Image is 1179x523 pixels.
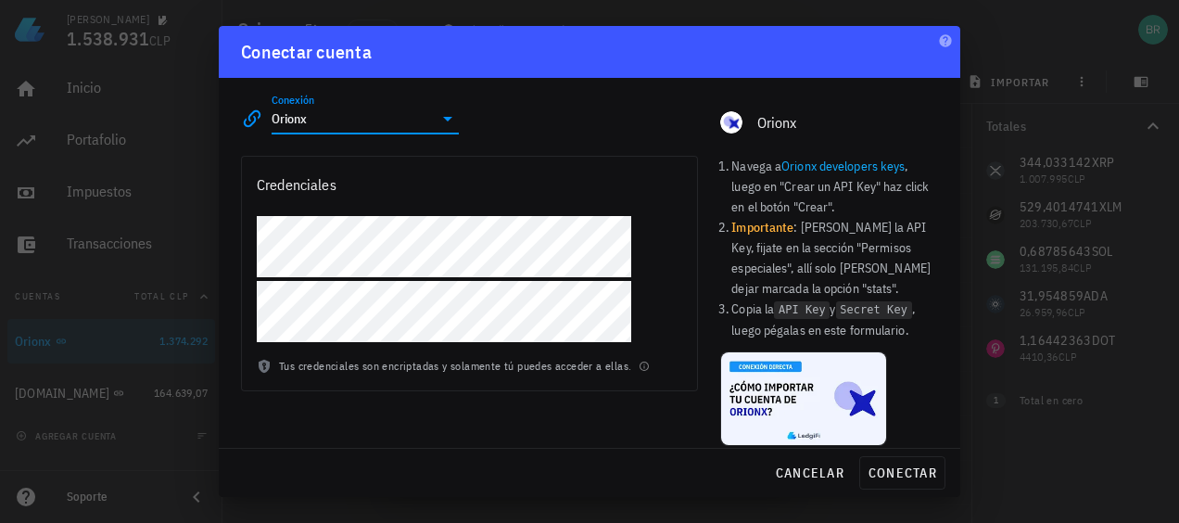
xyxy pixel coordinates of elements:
label: Conexión [272,93,314,107]
button: conectar [859,456,945,490]
div: Orionx [757,114,938,132]
b: Importante [731,219,793,236]
span: cancelar [775,465,844,481]
span: conectar [868,465,937,481]
div: Tus credenciales son encriptadas y solamente tú puedes acceder a ellas. [242,357,697,390]
li: Copia la y , luego pégalas en este formulario. [731,299,938,340]
code: Secret Key [836,301,912,319]
code: API Key [774,301,830,319]
li: : [PERSON_NAME] la API Key, fijate en la sección "Permisos especiales", allí solo [PERSON_NAME] d... [731,217,938,299]
div: Credenciales [257,172,336,198]
div: Conectar cuenta [241,37,372,67]
input: Seleccionar una conexión [272,104,433,134]
button: cancelar [767,456,852,490]
a: Orionx developers keys [781,158,905,174]
li: Navega a , luego en "Crear un API Key" haz click en el botón "Crear". [731,156,938,217]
